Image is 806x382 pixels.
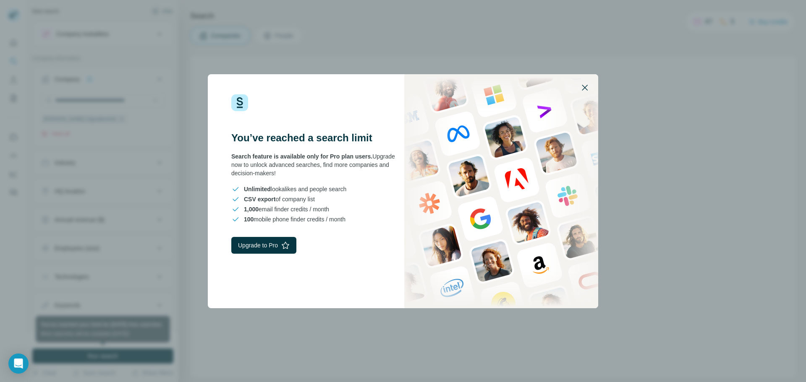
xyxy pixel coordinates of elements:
button: Upgrade to Pro [231,237,296,254]
img: Surfe Logo [231,94,248,111]
span: mobile phone finder credits / month [244,215,345,223]
span: 100 [244,216,254,223]
span: email finder credits / month [244,205,329,213]
span: Unlimited [244,186,271,192]
div: Upgrade now to unlock advanced searches, find more companies and decision-makers! [231,152,403,177]
img: Surfe Stock Photo - showing people and technologies [404,74,598,308]
span: of company list [244,195,315,203]
h3: You’ve reached a search limit [231,131,403,145]
span: Search feature is available only for Pro plan users. [231,153,372,160]
span: 1,000 [244,206,259,213]
span: lookalikes and people search [244,185,346,193]
div: Open Intercom Messenger [8,353,29,374]
span: CSV export [244,196,275,203]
